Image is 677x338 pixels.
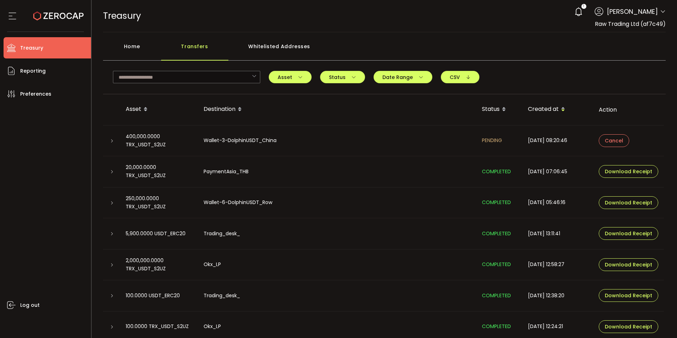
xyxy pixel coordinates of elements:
[482,292,511,299] span: COMPLETED
[20,89,51,99] span: Preferences
[593,106,664,114] div: Action
[198,292,476,300] div: Trading_desk_
[320,71,365,83] button: Status
[198,260,476,269] div: Okx_LP
[198,136,476,145] div: Wallet-3-DolphinUSDT_China
[120,292,198,300] div: 100.0000 USDT_ERC20
[450,75,471,80] span: CSV
[198,168,476,176] div: PaymentAsia_THB
[605,200,652,205] span: Download Receipt
[103,10,141,22] span: Treasury
[482,323,511,330] span: COMPLETED
[20,66,46,76] span: Reporting
[161,39,228,61] div: Transfers
[120,163,198,180] div: 20,000.0000 TRX_USDT_S2UZ
[482,168,511,175] span: COMPLETED
[228,39,330,61] div: Whitelisted Addresses
[374,71,432,83] button: Date Range
[599,196,658,209] button: Download Receipt
[20,43,43,53] span: Treasury
[329,75,356,80] span: Status
[599,165,658,178] button: Download Receipt
[599,258,658,271] button: Download Receipt
[522,230,593,238] div: [DATE] 13:11:41
[522,136,593,145] div: [DATE] 08:20:46
[482,230,511,237] span: COMPLETED
[605,169,652,174] span: Download Receipt
[599,289,658,302] button: Download Receipt
[120,257,198,273] div: 2,000,000.0000 TRX_USDT_S2UZ
[599,227,658,240] button: Download Receipt
[103,39,161,61] div: Home
[198,322,476,331] div: Okx_LP
[522,292,593,300] div: [DATE] 12:38:20
[482,199,511,206] span: COMPLETED
[278,75,303,80] span: Asset
[605,293,652,298] span: Download Receipt
[583,4,584,9] span: 1
[120,195,198,211] div: 250,000.0000 TRX_USDT_S2UZ
[522,168,593,176] div: [DATE] 07:06:45
[482,261,511,268] span: COMPLETED
[120,133,198,149] div: 400,000.0000 TRX_USDT_S2UZ
[20,300,40,310] span: Log out
[642,304,677,338] iframe: Chat Widget
[522,103,593,116] div: Created at
[522,322,593,331] div: [DATE] 12:24:21
[599,134,629,147] button: Cancel
[522,260,593,269] div: [DATE] 12:58:27
[605,324,652,329] span: Download Receipt
[120,103,198,116] div: Asset
[605,138,623,143] span: Cancel
[607,7,658,16] span: [PERSON_NAME]
[269,71,312,83] button: Asset
[595,20,666,28] span: Raw Trading Ltd (af7c49)
[605,231,652,236] span: Download Receipt
[198,230,476,238] div: Trading_desk_
[120,230,198,238] div: 5,900.0000 USDT_ERC20
[382,75,423,80] span: Date Range
[198,198,476,207] div: Wallet-6-DolphinUSDT_Row
[482,137,502,144] span: PENDING
[605,262,652,267] span: Download Receipt
[599,320,658,333] button: Download Receipt
[120,322,198,331] div: 100.0000 TRX_USDT_S2UZ
[441,71,479,83] button: CSV
[522,198,593,207] div: [DATE] 05:46:16
[476,103,522,116] div: Status
[198,103,476,116] div: Destination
